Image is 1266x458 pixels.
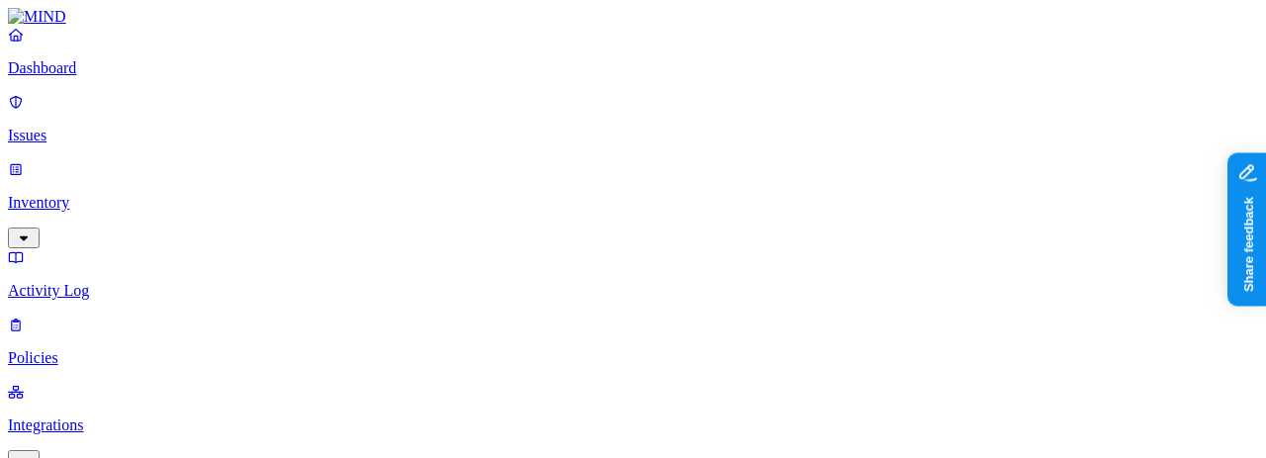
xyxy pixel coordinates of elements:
p: Policies [8,349,1258,367]
p: Integrations [8,416,1258,434]
img: MIND [8,8,66,26]
p: Issues [8,127,1258,144]
p: Activity Log [8,282,1258,300]
p: Dashboard [8,59,1258,77]
p: Inventory [8,194,1258,212]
